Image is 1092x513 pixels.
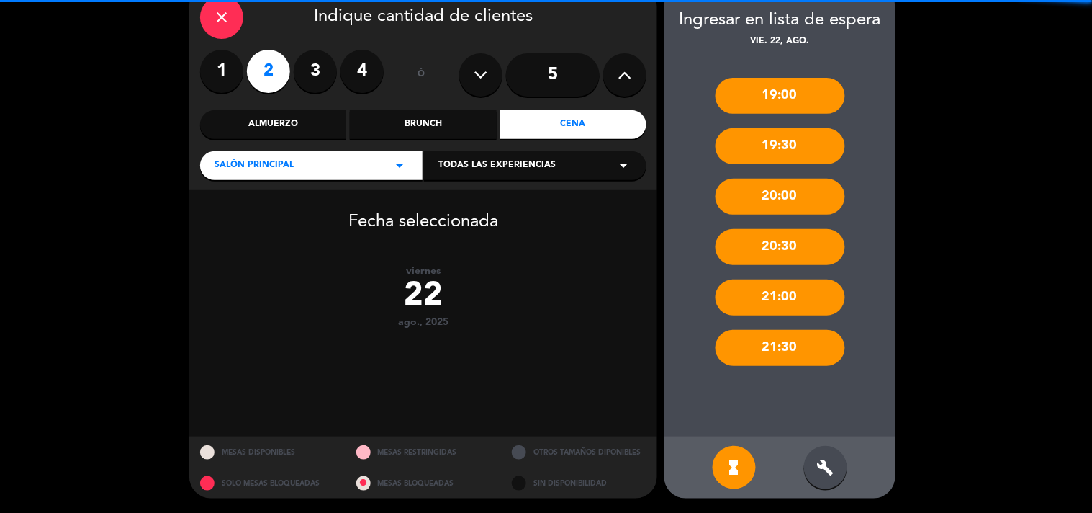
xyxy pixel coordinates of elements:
label: 1 [200,50,243,93]
div: 22 [189,277,657,316]
label: 3 [294,50,337,93]
div: 19:00 [716,78,845,114]
i: build [817,459,834,476]
i: close [213,9,230,26]
i: arrow_drop_down [391,157,408,174]
div: MESAS BLOQUEADAS [346,468,502,499]
i: hourglass_full [726,459,743,476]
div: SIN DISPONIBILIDAD [501,468,657,499]
div: 21:30 [716,330,845,366]
div: 19:30 [716,128,845,164]
div: Cena [500,110,646,139]
div: Fecha seleccionada [189,190,657,236]
div: 21:00 [716,280,845,316]
div: viernes [189,265,657,277]
div: SOLO MESAS BLOQUEADAS [189,468,346,499]
div: MESAS RESTRINGIDAS [346,437,502,468]
div: 20:30 [716,229,845,265]
div: 20:00 [716,179,845,215]
div: OTROS TAMAÑOS DIPONIBLES [501,437,657,468]
i: arrow_drop_down [615,157,632,174]
span: Todas las experiencias [438,159,556,173]
div: ó [398,50,445,100]
div: Ingresar en lista de espera [664,6,895,35]
span: Salón Principal [215,159,294,173]
div: Almuerzo [200,110,346,139]
label: 4 [340,50,384,93]
div: vie. 22, ago. [664,35,895,49]
div: Brunch [350,110,496,139]
label: 2 [247,50,290,93]
div: ago., 2025 [189,316,657,329]
div: MESAS DISPONIBLES [189,437,346,468]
